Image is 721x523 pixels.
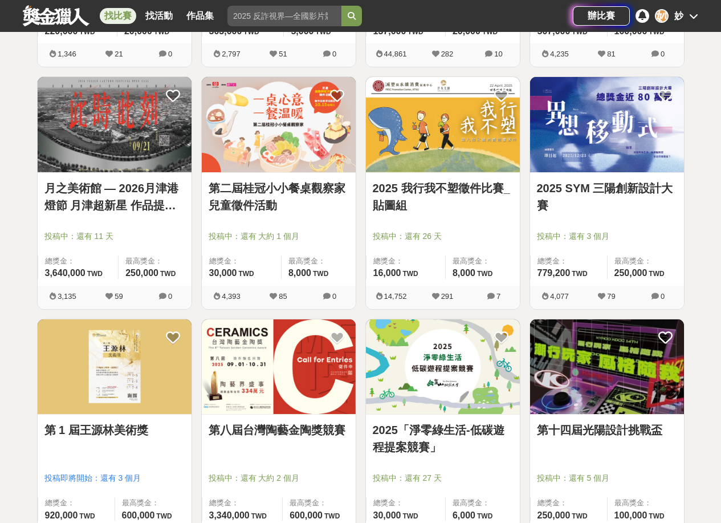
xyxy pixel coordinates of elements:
span: TWD [572,512,587,520]
span: TWD [251,512,267,520]
span: 10 [494,50,502,58]
img: Cover Image [530,319,684,415]
span: TWD [79,28,95,36]
span: 投稿中：還有 大約 1 個月 [209,230,349,242]
span: 250,000 [537,510,571,520]
span: 8,000 [453,268,475,278]
span: 30,000 [209,268,237,278]
span: 5,000 [291,26,313,36]
span: 507,000 [537,26,571,36]
a: 月之美術館 — 2026月津港燈節 月津超新星 作品提案徵選計畫 〈OPEN CALL〉 [44,180,185,214]
span: 20,000 [453,26,480,36]
span: 最高獎金： [614,256,677,267]
span: 2,797 [222,50,241,58]
span: 250,000 [125,268,158,278]
span: 4,077 [550,292,569,301]
span: TWD [315,28,331,36]
span: 3,640,000 [45,268,85,278]
span: TWD [482,28,498,36]
span: 137,000 [373,26,406,36]
img: Cover Image [366,77,520,172]
img: Cover Image [202,77,356,172]
a: Cover Image [38,319,192,415]
span: 最高獎金： [122,497,185,509]
span: 21 [115,50,123,58]
span: 14,752 [384,292,407,301]
span: TWD [79,512,95,520]
a: Cover Image [530,77,684,173]
span: 總獎金： [209,497,276,509]
span: 0 [332,292,336,301]
span: 投稿中：還有 3 個月 [537,230,677,242]
span: 20,000 [124,26,152,36]
span: 51 [279,50,287,58]
span: TWD [313,270,328,278]
img: Cover Image [38,77,192,172]
span: 920,000 [45,510,78,520]
span: 最高獎金： [290,497,348,509]
span: 最高獎金： [453,256,513,267]
span: 總獎金： [373,497,438,509]
span: 282 [441,50,454,58]
span: TWD [572,270,587,278]
span: 85 [279,292,287,301]
span: TWD [402,270,418,278]
span: 總獎金： [537,256,600,267]
span: 250,000 [614,268,647,278]
span: 最高獎金： [453,497,513,509]
span: TWD [402,512,418,520]
span: 79 [607,292,615,301]
span: 291 [441,292,454,301]
a: Cover Image [38,77,192,173]
span: 最高獎金： [288,256,349,267]
span: 600,000 [290,510,323,520]
span: 3,135 [58,292,76,301]
span: 30,000 [373,510,401,520]
a: 第二屆桂冠小小餐桌觀察家兒童徵件活動 [209,180,349,214]
span: TWD [243,28,259,36]
span: 59 [115,292,123,301]
span: TWD [238,270,254,278]
span: 投稿中：還有 26 天 [373,230,513,242]
span: 3,340,000 [209,510,250,520]
span: 總獎金： [45,497,108,509]
span: 600,000 [122,510,155,520]
span: 投稿中：還有 11 天 [44,230,185,242]
span: TWD [408,28,423,36]
a: 找比賽 [100,8,136,24]
span: 779,200 [537,268,571,278]
span: 100,000 [614,510,647,520]
span: TWD [572,28,587,36]
span: 100,000 [614,26,647,36]
span: 投稿即將開始：還有 3 個月 [44,472,185,484]
span: TWD [160,270,176,278]
a: 2025「淨零綠生活-低碳遊程提案競賽」 [373,421,513,456]
span: TWD [649,28,664,36]
span: TWD [649,270,664,278]
a: 辦比賽 [573,6,630,26]
a: 找活動 [141,8,177,24]
span: 總獎金： [537,497,600,509]
span: TWD [477,270,492,278]
span: 4,235 [550,50,569,58]
span: 投稿中：還有 5 個月 [537,472,677,484]
span: 最高獎金： [125,256,184,267]
span: 投稿中：還有 27 天 [373,472,513,484]
a: 2025 我行我不塑徵件比賽_貼圖組 [373,180,513,214]
span: 1,346 [58,50,76,58]
span: 0 [661,292,665,301]
a: 作品集 [182,8,218,24]
span: TWD [154,28,169,36]
span: TWD [324,512,340,520]
a: Cover Image [366,77,520,173]
span: 7 [496,292,500,301]
span: 6,000 [453,510,475,520]
a: 第八屆台灣陶藝金陶獎競賽 [209,421,349,439]
span: TWD [477,512,492,520]
img: Cover Image [202,319,356,415]
span: 4,393 [222,292,241,301]
span: 最高獎金： [614,497,677,509]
